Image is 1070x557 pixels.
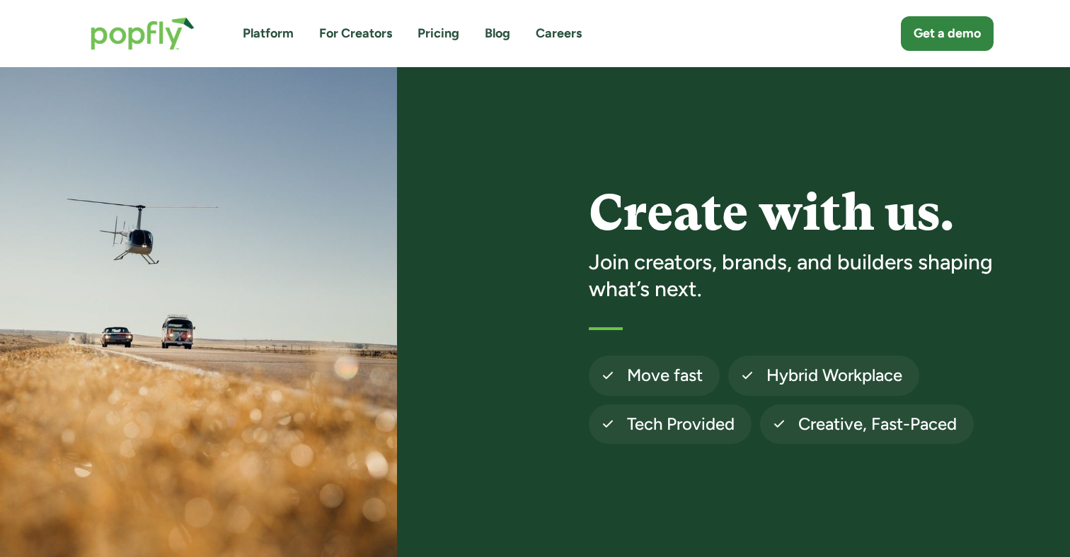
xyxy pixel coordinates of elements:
[319,25,392,42] a: For Creators
[766,364,902,387] h4: Hybrid Workplace
[589,249,1016,302] h3: Join creators, brands, and builders shaping what’s next.
[76,3,209,64] a: home
[901,16,994,51] a: Get a demo
[627,413,735,435] h4: Tech Provided
[243,25,294,42] a: Platform
[914,25,981,42] div: Get a demo
[589,186,1016,240] h1: Create with us.
[418,25,459,42] a: Pricing
[536,25,582,42] a: Careers
[798,413,957,435] h4: Creative, Fast-Paced
[485,25,510,42] a: Blog
[627,364,703,387] h4: Move fast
